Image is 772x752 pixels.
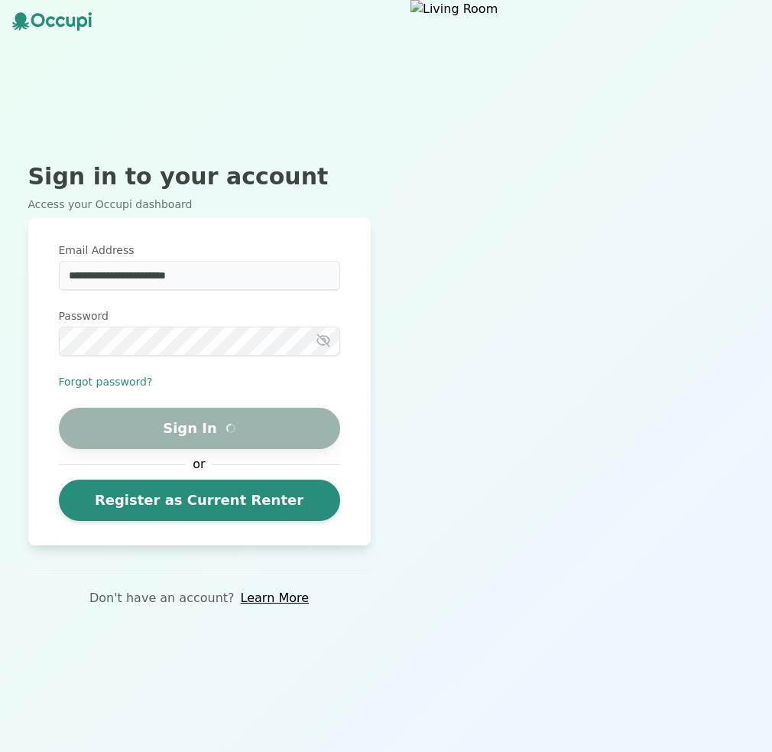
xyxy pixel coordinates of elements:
[89,589,235,607] p: Don't have an account?
[28,197,371,212] p: Access your Occupi dashboard
[241,589,309,607] a: Learn More
[59,308,340,324] label: Password
[59,374,153,389] button: Forgot password?
[186,455,213,474] span: or
[59,243,340,258] label: Email Address
[28,163,371,190] h2: Sign in to your account
[59,480,340,521] a: Register as Current Renter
